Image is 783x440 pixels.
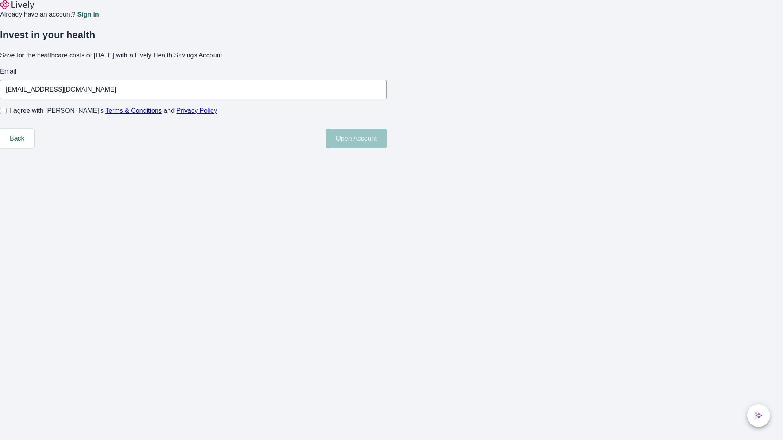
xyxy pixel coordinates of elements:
a: Terms & Conditions [105,107,162,114]
svg: Lively AI Assistant [754,411,763,420]
span: I agree with [PERSON_NAME]’s and [10,106,217,116]
a: Privacy Policy [177,107,217,114]
button: chat [747,404,770,427]
a: Sign in [77,11,99,18]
